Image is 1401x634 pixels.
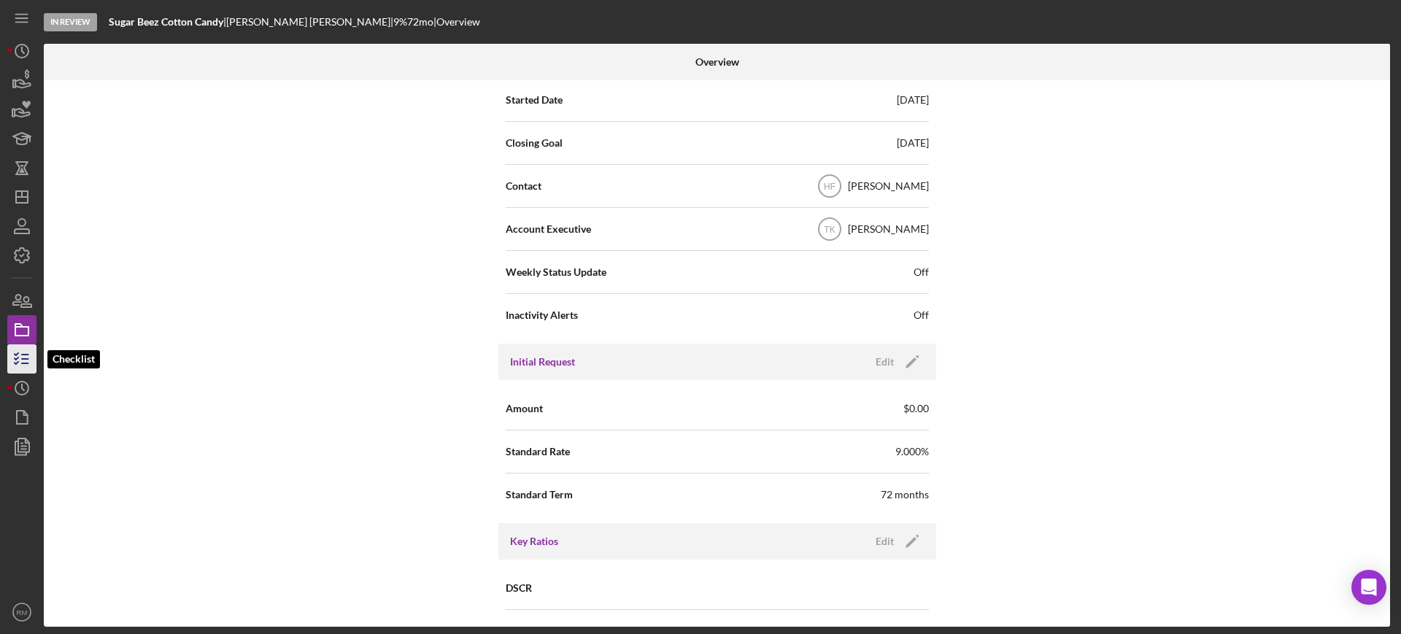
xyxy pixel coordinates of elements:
[895,444,929,459] span: 9.000%
[881,487,929,502] div: 72 months
[867,351,925,373] button: Edit
[506,401,543,416] span: Amount
[1351,570,1386,605] div: Open Intercom Messenger
[903,401,929,416] span: $0.00
[109,15,223,28] b: Sugar Beez Cotton Candy
[876,351,894,373] div: Edit
[824,182,835,192] text: HF
[433,16,480,28] div: | Overview
[914,308,929,322] span: Off
[109,16,226,28] div: |
[506,487,573,502] span: Standard Term
[897,93,929,107] div: [DATE]
[407,16,433,28] div: 72 mo
[848,222,929,236] div: [PERSON_NAME]
[506,265,606,279] span: Weekly Status Update
[848,179,929,193] div: [PERSON_NAME]
[17,608,28,616] text: RM
[867,530,925,552] button: Edit
[7,598,36,627] button: RM
[506,444,570,459] span: Standard Rate
[510,355,575,369] h3: Initial Request
[226,16,393,28] div: [PERSON_NAME] [PERSON_NAME] |
[506,136,563,150] span: Closing Goal
[510,534,558,549] h3: Key Ratios
[897,136,929,150] div: [DATE]
[506,93,563,107] span: Started Date
[506,308,578,322] span: Inactivity Alerts
[695,56,739,68] b: Overview
[506,179,541,193] span: Contact
[506,222,591,236] span: Account Executive
[44,13,97,31] div: In Review
[506,581,532,595] span: DSCR
[914,265,929,279] span: Off
[824,225,835,235] text: TK
[393,16,407,28] div: 9 %
[876,530,894,552] div: Edit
